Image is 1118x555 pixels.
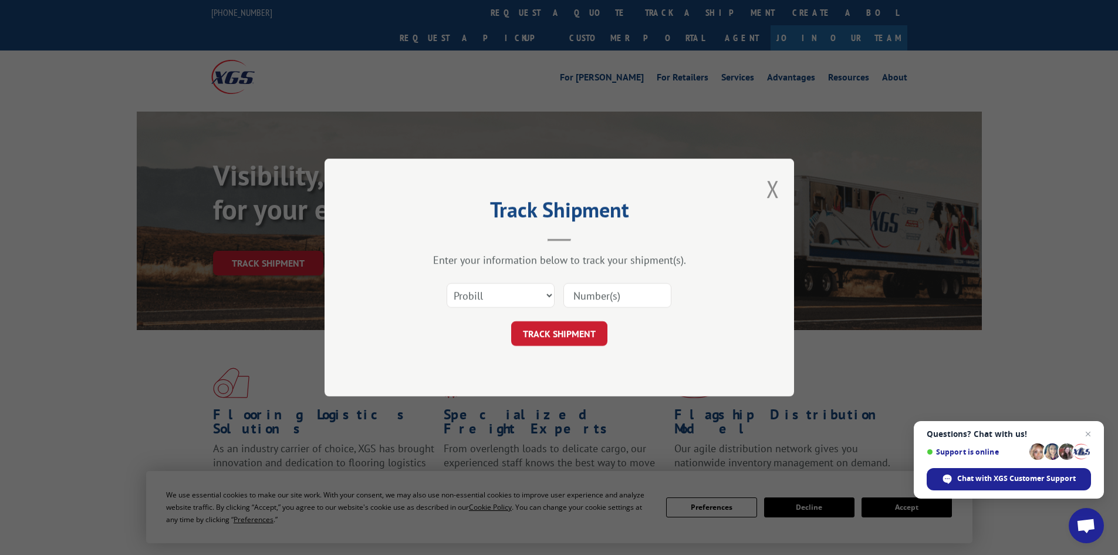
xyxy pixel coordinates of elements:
[766,173,779,204] button: Close modal
[563,283,671,308] input: Number(s)
[927,429,1091,439] span: Questions? Chat with us!
[1081,427,1095,441] span: Close chat
[383,253,735,267] div: Enter your information below to track your shipment(s).
[383,201,735,224] h2: Track Shipment
[927,448,1025,456] span: Support is online
[927,468,1091,490] div: Chat with XGS Customer Support
[1069,508,1104,543] div: Open chat
[957,473,1076,484] span: Chat with XGS Customer Support
[511,321,607,346] button: TRACK SHIPMENT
